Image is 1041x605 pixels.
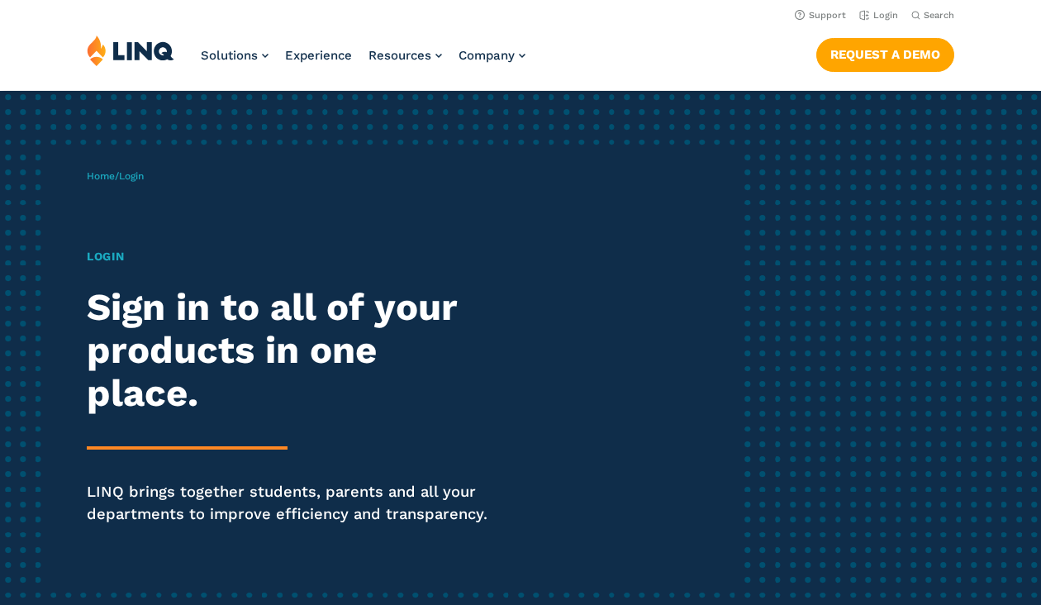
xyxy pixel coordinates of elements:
[459,48,525,63] a: Company
[924,10,954,21] span: Search
[911,9,954,21] button: Open Search Bar
[87,170,115,182] a: Home
[368,48,442,63] a: Resources
[795,10,846,21] a: Support
[201,48,258,63] span: Solutions
[201,48,269,63] a: Solutions
[816,35,954,71] nav: Button Navigation
[459,48,515,63] span: Company
[87,35,174,66] img: LINQ | K‑12 Software
[87,248,487,265] h1: Login
[87,481,487,525] p: LINQ brings together students, parents and all your departments to improve efficiency and transpa...
[816,38,954,71] a: Request a Demo
[285,48,352,63] a: Experience
[859,10,898,21] a: Login
[87,170,144,182] span: /
[119,170,144,182] span: Login
[87,286,487,416] h2: Sign in to all of your products in one place.
[201,35,525,89] nav: Primary Navigation
[368,48,431,63] span: Resources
